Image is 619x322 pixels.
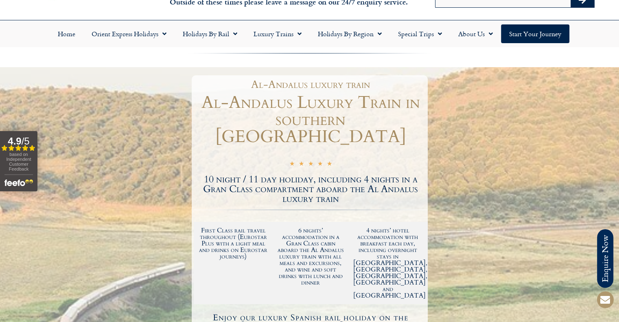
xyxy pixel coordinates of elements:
h1: Al-Andalus Luxury Train in southern [GEOGRAPHIC_DATA] [194,94,428,145]
i: ☆ [308,160,313,169]
i: ☆ [299,160,304,169]
h1: Al-Andalus luxury train [198,79,424,90]
h2: 6 nights’ accommodation in a Gran Class cabin aboard the Al Andalus luxury train with all meals a... [276,227,345,286]
h2: 10 night / 11 day holiday, including 4 nights in a Gran Class compartment aboard the Al Andalus l... [194,175,428,204]
a: Home [50,24,83,43]
a: About Us [450,24,501,43]
nav: Menu [4,24,615,43]
h2: 4 nights’ hotel accommodation with breakfast each day, including overnight stays in [GEOGRAPHIC_D... [353,227,422,299]
div: 5/5 [289,159,332,169]
a: Start your Journey [501,24,569,43]
a: Luxury Trains [245,24,310,43]
i: ☆ [327,160,332,169]
h2: First Class rail travel throughout (Eurostar Plus with a light meal and drinks on Eurostar journeys) [199,227,268,260]
a: Orient Express Holidays [83,24,175,43]
a: Holidays by Region [310,24,390,43]
a: Special Trips [390,24,450,43]
i: ☆ [289,160,295,169]
a: Holidays by Rail [175,24,245,43]
i: ☆ [317,160,323,169]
